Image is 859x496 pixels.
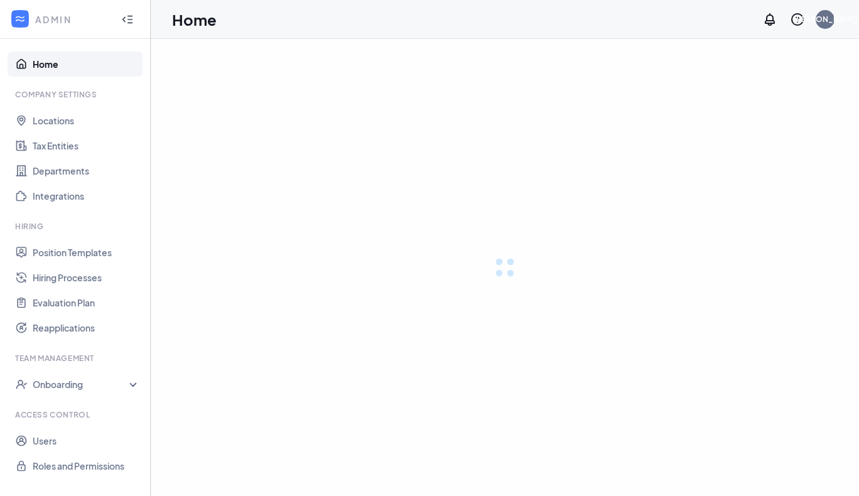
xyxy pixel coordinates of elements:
a: Departments [33,158,140,183]
a: Tax Entities [33,133,140,158]
a: Hiring Processes [33,265,140,290]
svg: Notifications [762,12,777,27]
h1: Home [172,9,217,30]
a: Users [33,428,140,453]
div: Hiring [15,221,138,232]
svg: Collapse [121,13,134,26]
svg: QuestionInfo [790,12,805,27]
svg: UserCheck [15,378,28,391]
a: Integrations [33,183,140,208]
div: ADMIN [35,13,110,26]
a: Position Templates [33,240,140,265]
div: Company Settings [15,89,138,100]
div: Team Management [15,353,138,364]
a: Reapplications [33,315,140,340]
div: [PERSON_NAME] [793,14,858,24]
a: Roles and Permissions [33,453,140,478]
svg: WorkstreamLogo [14,13,26,25]
div: Onboarding [33,378,141,391]
a: Locations [33,108,140,133]
div: Access control [15,409,138,420]
a: Evaluation Plan [33,290,140,315]
a: Home [33,51,140,77]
